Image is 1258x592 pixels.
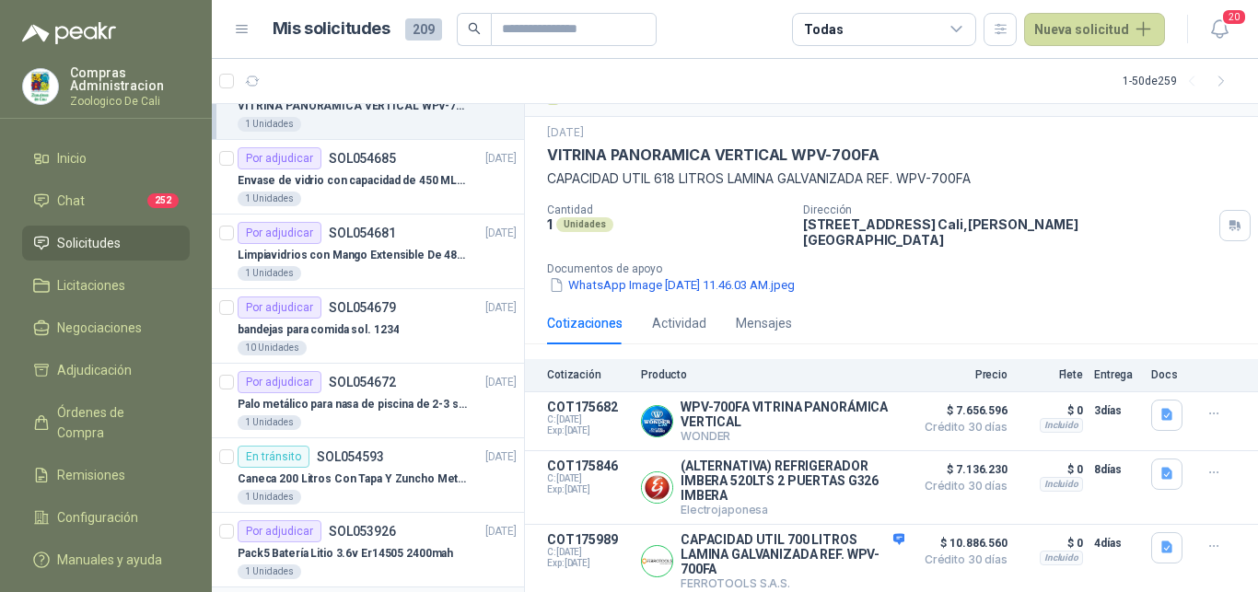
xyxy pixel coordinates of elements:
span: Exp: [DATE] [547,425,630,436]
p: [DATE] [485,448,517,466]
div: 1 Unidades [238,117,301,132]
p: Cantidad [547,203,788,216]
p: CAPACIDAD UTIL 700 LITROS LAMINA GALVANIZADA REF. WPV-700FA [681,532,904,576]
span: Exp: [DATE] [547,558,630,569]
p: Entrega [1094,368,1140,381]
a: Inicio [22,141,190,176]
span: Exp: [DATE] [547,484,630,495]
p: SOL053926 [329,525,396,538]
p: Electrojaponesa [681,503,904,517]
h1: Mis solicitudes [273,16,390,42]
span: Licitaciones [57,275,125,296]
span: Crédito 30 días [915,422,1008,433]
button: WhatsApp Image [DATE] 11.46.03 AM.jpeg [547,275,797,295]
p: $ 0 [1019,400,1083,422]
span: Adjudicación [57,360,132,380]
p: (ALTERNATIVA) REFRIGERADOR IMBERA 520LTS 2 PUERTAS G326 IMBERA [681,459,904,503]
p: Precio [915,368,1008,381]
p: 8 días [1094,459,1140,481]
p: $ 0 [1019,532,1083,554]
p: Flete [1019,368,1083,381]
div: 1 Unidades [238,192,301,206]
p: [DATE] [485,523,517,540]
a: En tránsitoSOL054593[DATE] Caneca 200 Litros Con Tapa Y Zuncho Metalico1 Unidades [212,438,524,513]
p: [DATE] [547,124,584,142]
p: Compras Administracion [70,66,190,92]
a: Licitaciones [22,268,190,303]
p: [DATE] [485,374,517,391]
span: Órdenes de Compra [57,402,172,443]
p: Envase de vidrio con capacidad de 450 ML – 9X8X8 CM Caja x 12 unidades [238,172,467,190]
p: Palo metálico para nasa de piscina de 2-3 sol.1115 [238,396,467,413]
p: 1 [547,216,553,232]
span: 209 [405,18,442,41]
p: CAPACIDAD UTIL 618 LITROS LAMINA GALVANIZADA REF. WPV-700FA [547,168,1236,189]
span: 20 [1221,8,1247,26]
p: Documentos de apoyo [547,262,1251,275]
div: Unidades [556,217,613,232]
span: $ 7.136.230 [915,459,1008,481]
button: Nueva solicitud [1024,13,1165,46]
p: VITRINA PANORAMICA VERTICAL WPV-700FA [238,98,467,115]
span: Chat [57,191,85,211]
div: Por adjudicar [238,520,321,542]
p: [DATE] [485,150,517,168]
p: COT175989 [547,532,630,547]
p: SOL054672 [329,376,396,389]
div: Por adjudicar [238,296,321,319]
img: Company Logo [642,546,672,576]
span: Crédito 30 días [915,481,1008,492]
div: Por adjudicar [238,147,321,169]
span: Remisiones [57,465,125,485]
span: search [468,22,481,35]
p: Docs [1151,368,1188,381]
p: [STREET_ADDRESS] Cali , [PERSON_NAME][GEOGRAPHIC_DATA] [803,216,1212,248]
p: SOL054679 [329,301,396,314]
span: 252 [147,193,179,208]
span: C: [DATE] [547,414,630,425]
div: 1 Unidades [238,266,301,281]
span: Inicio [57,148,87,168]
div: Por adjudicar [238,371,321,393]
img: Logo peakr [22,22,116,44]
img: Company Logo [642,472,672,503]
p: $ 0 [1019,459,1083,481]
a: Órdenes de Compra [22,395,190,450]
a: Configuración [22,500,190,535]
div: 1 Unidades [238,564,301,579]
a: Por adjudicarSOL054679[DATE] bandejas para comida sol. 123410 Unidades [212,289,524,364]
div: En tránsito [238,446,309,468]
button: 20 [1203,13,1236,46]
img: Company Logo [23,69,58,104]
p: SOL054593 [317,450,384,463]
p: Dirección [803,203,1212,216]
p: SOL054685 [329,152,396,165]
span: C: [DATE] [547,547,630,558]
a: Adjudicación [22,353,190,388]
p: Caneca 200 Litros Con Tapa Y Zuncho Metalico [238,470,467,488]
p: COT175846 [547,459,630,473]
div: 10 Unidades [238,341,307,355]
p: WPV-700FA VITRINA PANORÁMICA VERTICAL [681,400,904,429]
div: 1 Unidades [238,415,301,430]
span: C: [DATE] [547,473,630,484]
span: $ 10.886.560 [915,532,1008,554]
span: Manuales y ayuda [57,550,162,570]
p: SOL054681 [329,226,396,239]
img: Company Logo [642,406,672,436]
div: Por adjudicar [238,222,321,244]
p: Limpiavidrios con Mango Extensible De 48 a 78 cm [238,247,467,264]
a: Manuales y ayuda [22,542,190,577]
span: Crédito 30 días [915,554,1008,565]
a: Por adjudicarSOL054685[DATE] Envase de vidrio con capacidad de 450 ML – 9X8X8 CM Caja x 12 unidad... [212,140,524,215]
a: Por adjudicarSOL053926[DATE] Pack5 Batería Litio 3.6v Er14505 2400mah1 Unidades [212,513,524,587]
a: Solicitudes [22,226,190,261]
p: 4 días [1094,532,1140,554]
p: COT175682 [547,400,630,414]
div: Mensajes [736,313,792,333]
span: $ 7.656.596 [915,400,1008,422]
a: Por adjudicarSOL054672[DATE] Palo metálico para nasa de piscina de 2-3 sol.11151 Unidades [212,364,524,438]
p: [DATE] [485,299,517,317]
p: Cotización [547,368,630,381]
p: FERROTOOLS S.A.S. [681,576,904,590]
